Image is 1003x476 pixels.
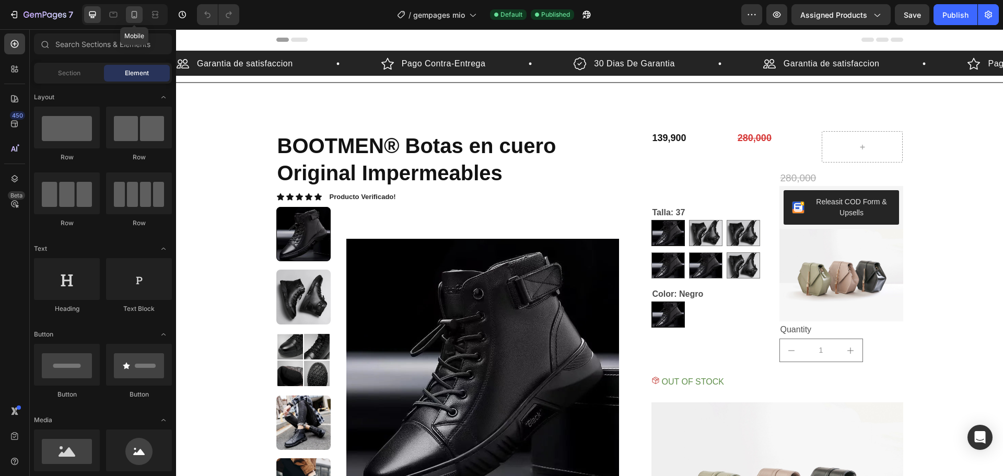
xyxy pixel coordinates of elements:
h1: BOOTMEN® Botas en cuero Original Impermeables [100,102,443,158]
span: Toggle open [155,89,172,106]
span: Element [125,68,149,78]
input: Search Sections & Elements [34,33,172,54]
span: Default [500,10,522,19]
legend: Color: Negro [475,258,529,272]
span: Assigned Products [800,9,867,20]
span: Toggle open [155,412,172,428]
div: Open Intercom Messenger [967,425,993,450]
div: Heading [34,304,100,314]
img: CKKYs5695_ICEAE=.webp [616,172,628,184]
span: Save [904,10,921,19]
div: 280,000 [603,142,727,157]
button: 7 [4,4,78,25]
div: Row [106,218,172,228]
button: increment [663,310,686,332]
span: Toggle open [155,326,172,343]
div: Button [34,390,100,399]
iframe: Design area [176,29,1003,476]
span: Button [34,330,53,339]
div: Beta [8,191,25,200]
span: Layout [34,92,54,102]
div: Text Block [106,304,172,314]
button: Publish [934,4,977,25]
div: 280,000 [561,102,642,116]
p: Producto Verificado! [154,164,220,172]
div: Releasit COD Form & Upsells [637,167,715,189]
span: gempages mio [413,9,465,20]
div: Quantity [603,292,727,309]
button: Save [895,4,929,25]
div: 450 [10,111,25,120]
span: Toggle open [155,240,172,257]
p: 7 [68,8,73,21]
span: Published [541,10,570,19]
input: quantity [627,310,663,332]
span: Media [34,415,52,425]
p: Pago Contra-Entrega [812,28,896,41]
span: Section [58,68,80,78]
button: Releasit COD Form & Upsells [608,161,723,195]
button: decrement [604,310,627,332]
img: image_demo.jpg [603,200,727,293]
span: / [409,9,411,20]
legend: Talla: 37 [475,176,510,191]
div: Row [106,153,172,162]
div: Row [34,153,100,162]
span: Text [34,244,47,253]
div: Undo/Redo [197,4,239,25]
div: Row [34,218,100,228]
div: 139,900 [475,102,556,116]
p: OUT OF STOCK [486,345,548,361]
div: Button [106,390,172,399]
button: Assigned Products [791,4,891,25]
div: Publish [942,9,969,20]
